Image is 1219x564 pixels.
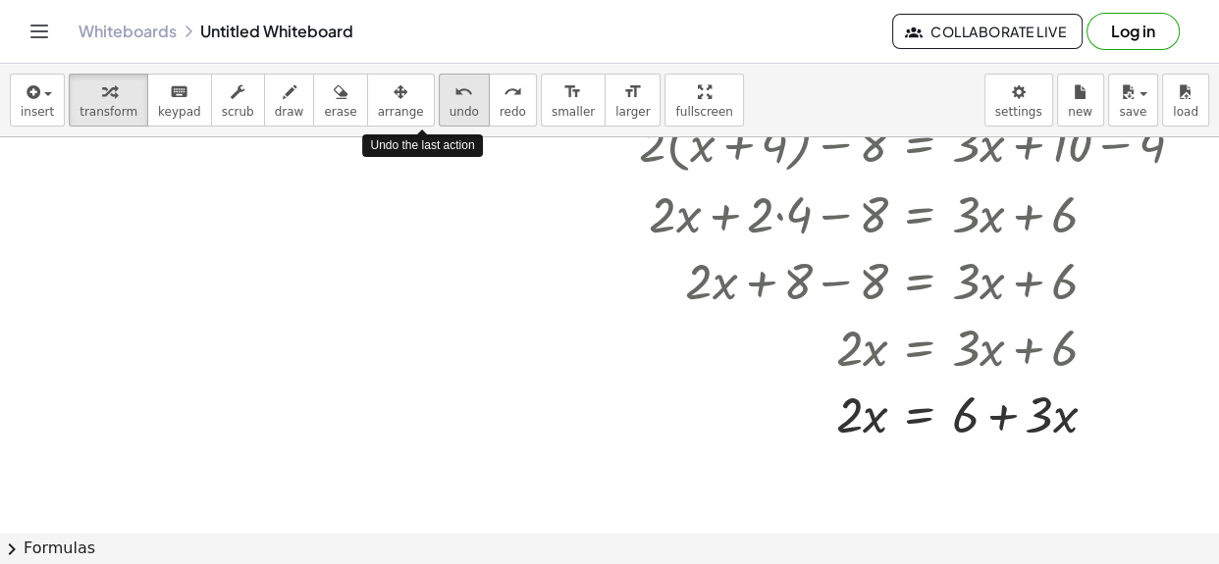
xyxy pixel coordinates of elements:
button: load [1162,74,1209,127]
span: load [1173,105,1198,119]
span: erase [324,105,356,119]
button: undoundo [439,74,490,127]
button: scrub [211,74,265,127]
button: format_sizesmaller [541,74,606,127]
button: erase [313,74,367,127]
span: save [1119,105,1146,119]
button: arrange [367,74,435,127]
span: redo [500,105,526,119]
span: scrub [222,105,254,119]
span: fullscreen [675,105,732,119]
span: smaller [552,105,595,119]
i: format_size [623,80,642,104]
button: Toggle navigation [24,16,55,47]
button: keyboardkeypad [147,74,212,127]
span: insert [21,105,54,119]
button: settings [984,74,1053,127]
button: redoredo [489,74,537,127]
span: arrange [378,105,424,119]
button: draw [264,74,315,127]
button: Collaborate Live [892,14,1083,49]
button: fullscreen [664,74,743,127]
i: format_size [563,80,582,104]
span: draw [275,105,304,119]
span: transform [79,105,137,119]
button: format_sizelarger [605,74,661,127]
button: save [1108,74,1158,127]
button: insert [10,74,65,127]
i: undo [454,80,473,104]
i: redo [503,80,522,104]
span: keypad [158,105,201,119]
span: larger [615,105,650,119]
span: settings [995,105,1042,119]
i: keyboard [170,80,188,104]
button: Log in [1086,13,1180,50]
div: Undo the last action [362,134,482,157]
a: Whiteboards [79,22,177,41]
button: new [1057,74,1104,127]
span: Collaborate Live [909,23,1066,40]
span: new [1068,105,1092,119]
span: undo [450,105,479,119]
button: transform [69,74,148,127]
